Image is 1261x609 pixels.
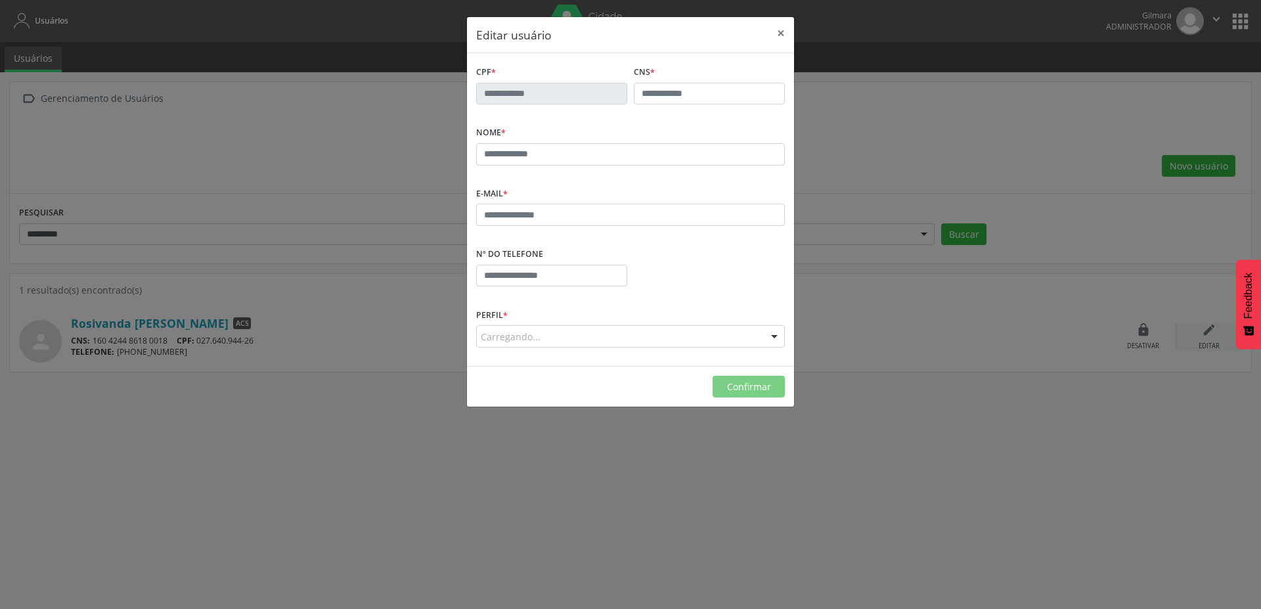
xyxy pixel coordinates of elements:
[727,380,771,393] span: Confirmar
[476,305,508,325] label: Perfil
[476,26,552,43] h5: Editar usuário
[713,376,785,398] button: Confirmar
[768,17,794,49] button: Close
[634,62,655,83] label: CNS
[1243,273,1254,319] span: Feedback
[476,62,496,83] label: CPF
[481,330,541,344] span: Carregando...
[476,123,506,143] label: Nome
[1236,259,1261,349] button: Feedback - Mostrar pesquisa
[476,184,508,204] label: E-mail
[476,244,543,265] label: Nº do Telefone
